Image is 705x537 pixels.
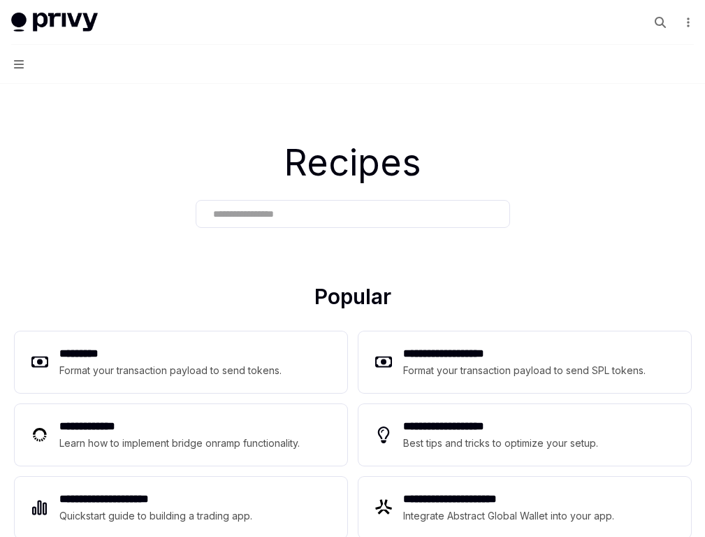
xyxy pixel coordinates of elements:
[403,508,614,524] div: Integrate Abstract Global Wallet into your app.
[403,362,646,379] div: Format your transaction payload to send SPL tokens.
[59,508,252,524] div: Quickstart guide to building a trading app.
[15,284,691,315] h2: Popular
[59,362,282,379] div: Format your transaction payload to send tokens.
[680,13,694,32] button: More actions
[11,13,98,32] img: light logo
[649,11,671,34] button: Open search
[15,331,347,393] a: **** ****Format your transaction payload to send tokens.
[59,435,300,452] div: Learn how to implement bridge onramp functionality.
[15,404,347,466] a: **** **** ***Learn how to implement bridge onramp functionality.
[403,435,598,452] div: Best tips and tricks to optimize your setup.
